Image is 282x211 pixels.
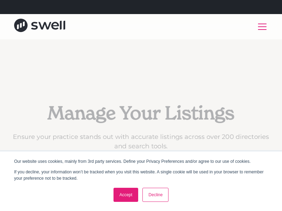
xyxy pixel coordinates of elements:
[114,188,139,202] a: Accept
[14,19,65,34] a: home
[7,132,275,151] p: Ensure your practice stands out with accurate listings across over 200 directories and search tools.
[254,18,268,35] div: menu
[14,158,268,165] p: Our website uses cookies, mainly from 3rd party services. Define your Privacy Preferences and/or ...
[14,169,268,181] p: If you decline, your information won’t be tracked when you visit this website. A single cookie wi...
[142,188,168,202] a: Decline
[7,102,275,124] h1: Manage Your Listings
